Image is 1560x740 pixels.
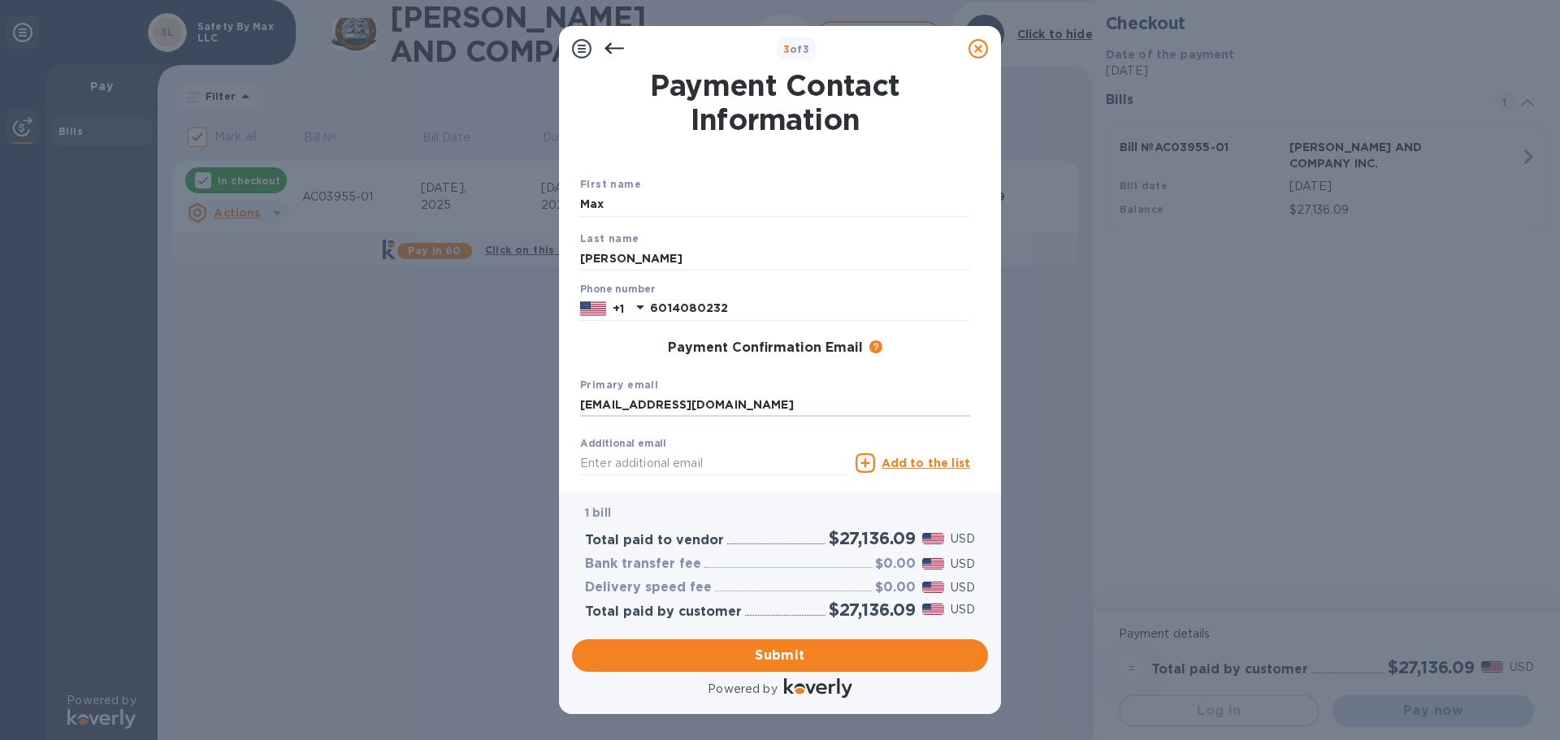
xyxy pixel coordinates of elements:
[951,601,975,618] p: USD
[580,178,641,190] b: First name
[882,457,970,470] u: Add to the list
[585,556,701,572] h3: Bank transfer fee
[922,533,944,544] img: USD
[585,506,611,519] b: 1 bill
[708,681,777,698] p: Powered by
[585,580,712,595] h3: Delivery speed fee
[585,604,742,620] h3: Total paid by customer
[951,530,975,547] p: USD
[580,246,970,270] input: Enter your last name
[922,558,944,569] img: USD
[951,556,975,573] p: USD
[580,285,655,295] label: Phone number
[580,68,970,136] h1: Payment Contact Information
[572,639,988,672] button: Submit
[613,301,624,317] p: +1
[875,556,916,572] h3: $0.00
[580,439,666,449] label: Additional email
[783,43,790,55] span: 3
[668,340,863,356] h3: Payment Confirmation Email
[951,579,975,596] p: USD
[580,451,849,475] input: Enter additional email
[580,232,639,245] b: Last name
[580,393,970,418] input: Enter your primary name
[875,580,916,595] h3: $0.00
[784,678,852,698] img: Logo
[585,533,724,548] h3: Total paid to vendor
[783,43,810,55] b: of 3
[829,528,916,548] h2: $27,136.09
[580,300,606,318] img: US
[580,193,970,217] input: Enter your first name
[650,296,970,321] input: Enter your phone number
[585,646,975,665] span: Submit
[829,599,916,620] h2: $27,136.09
[922,582,944,593] img: USD
[580,379,658,391] b: Primary email
[580,478,849,496] p: Email address will be added to the list of emails
[922,604,944,615] img: USD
